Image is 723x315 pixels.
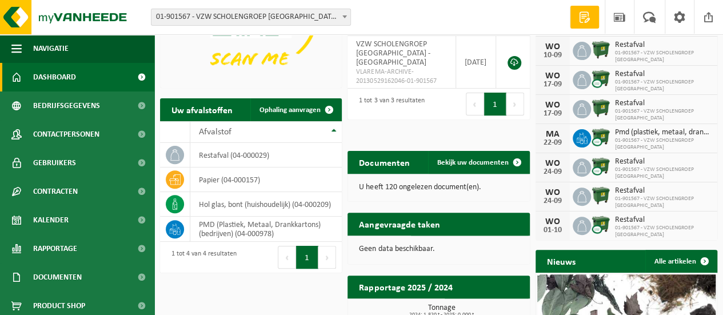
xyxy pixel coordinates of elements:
[278,246,296,269] button: Previous
[615,216,712,225] span: Restafval
[615,108,712,122] span: 01-901567 - VZW SCHOLENGROEP [GEOGRAPHIC_DATA]
[591,69,610,89] img: WB-1100-CU
[541,42,564,51] div: WO
[591,157,610,176] img: WB-1100-CU
[541,217,564,226] div: WO
[33,120,99,149] span: Contactpersonen
[615,225,712,238] span: 01-901567 - VZW SCHOLENGROEP [GEOGRAPHIC_DATA]
[484,93,506,115] button: 1
[33,63,76,91] span: Dashboard
[591,98,610,118] img: WB-1100-HPE-GN-01
[615,196,712,209] span: 01-901567 - VZW SCHOLENGROEP [GEOGRAPHIC_DATA]
[347,151,421,173] h2: Documenten
[591,127,610,147] img: WB-1100-CU
[190,168,342,192] td: papier (04-000157)
[347,213,451,235] h2: Aangevraagde taken
[296,246,318,269] button: 1
[347,276,464,298] h2: Rapportage 2025 / 2024
[353,91,424,117] div: 1 tot 3 van 3 resultaten
[541,101,564,110] div: WO
[456,36,496,89] td: [DATE]
[541,159,564,168] div: WO
[591,215,610,234] img: WB-1100-CU
[437,159,509,166] span: Bekijk uw documenten
[541,139,564,147] div: 22-09
[466,93,484,115] button: Previous
[541,168,564,176] div: 24-09
[356,67,446,86] span: VLAREMA-ARCHIVE-20130529162046-01-901567
[541,51,564,59] div: 10-09
[151,9,351,26] span: 01-901567 - VZW SCHOLENGROEP SINT-MICHIEL - BROEDERSCHOOL - 8800 ROESELARE, MANDELLAAN 170
[615,70,712,79] span: Restafval
[33,91,100,120] span: Bedrijfsgegevens
[541,197,564,205] div: 24-09
[33,206,69,234] span: Kalender
[199,127,231,137] span: Afvalstof
[615,166,712,180] span: 01-901567 - VZW SCHOLENGROEP [GEOGRAPHIC_DATA]
[318,246,336,269] button: Next
[33,263,82,292] span: Documenten
[541,71,564,81] div: WO
[591,40,610,59] img: WB-1100-HPE-GN-01
[615,41,712,50] span: Restafval
[166,245,237,270] div: 1 tot 4 van 4 resultaten
[359,184,518,192] p: U heeft 120 ongelezen document(en).
[190,217,342,242] td: PMD (Plastiek, Metaal, Drankkartons) (bedrijven) (04-000978)
[541,110,564,118] div: 17-09
[151,9,350,25] span: 01-901567 - VZW SCHOLENGROEP SINT-MICHIEL - BROEDERSCHOOL - 8800 ROESELARE, MANDELLAAN 170
[615,99,712,108] span: Restafval
[541,188,564,197] div: WO
[356,40,430,67] span: VZW SCHOLENGROEP [GEOGRAPHIC_DATA] - [GEOGRAPHIC_DATA]
[259,106,321,114] span: Ophaling aanvragen
[615,186,712,196] span: Restafval
[190,143,342,168] td: restafval (04-000029)
[359,245,518,253] p: Geen data beschikbaar.
[428,151,529,174] a: Bekijk uw documenten
[160,98,244,121] h2: Uw afvalstoffen
[190,192,342,217] td: hol glas, bont (huishoudelijk) (04-000209)
[541,130,564,139] div: MA
[33,177,78,206] span: Contracten
[33,149,76,177] span: Gebruikers
[541,81,564,89] div: 17-09
[33,34,69,63] span: Navigatie
[615,50,712,63] span: 01-901567 - VZW SCHOLENGROEP [GEOGRAPHIC_DATA]
[645,250,716,273] a: Alle artikelen
[615,79,712,93] span: 01-901567 - VZW SCHOLENGROEP [GEOGRAPHIC_DATA]
[615,137,712,151] span: 01-901567 - VZW SCHOLENGROEP [GEOGRAPHIC_DATA]
[250,98,341,121] a: Ophaling aanvragen
[506,93,524,115] button: Next
[615,128,712,137] span: Pmd (plastiek, metaal, drankkartons) (bedrijven)
[591,186,610,205] img: WB-1100-HPE-GN-01
[615,157,712,166] span: Restafval
[541,226,564,234] div: 01-10
[33,234,77,263] span: Rapportage
[536,250,587,272] h2: Nieuws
